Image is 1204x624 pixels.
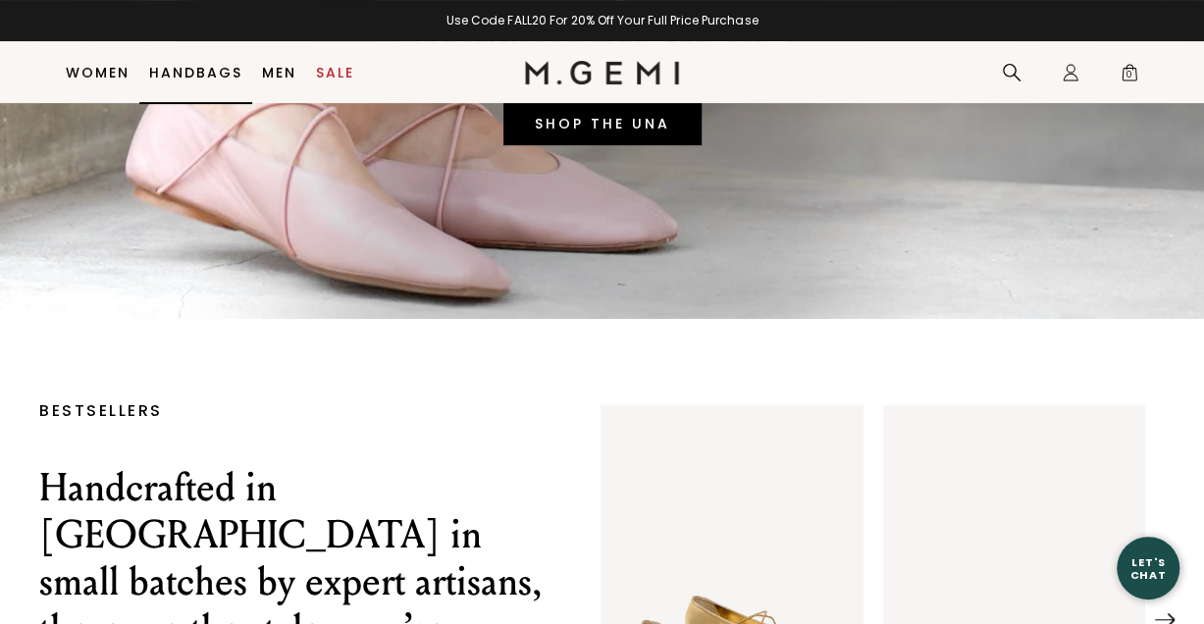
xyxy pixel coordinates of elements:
[1117,555,1179,580] div: Let's Chat
[525,61,679,84] img: M.Gemi
[503,98,702,145] a: SHOP THE UNA
[149,65,242,80] a: Handbags
[316,65,354,80] a: Sale
[66,65,130,80] a: Women
[1120,67,1139,86] span: 0
[39,405,542,417] p: BESTSELLERS
[262,65,296,80] a: Men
